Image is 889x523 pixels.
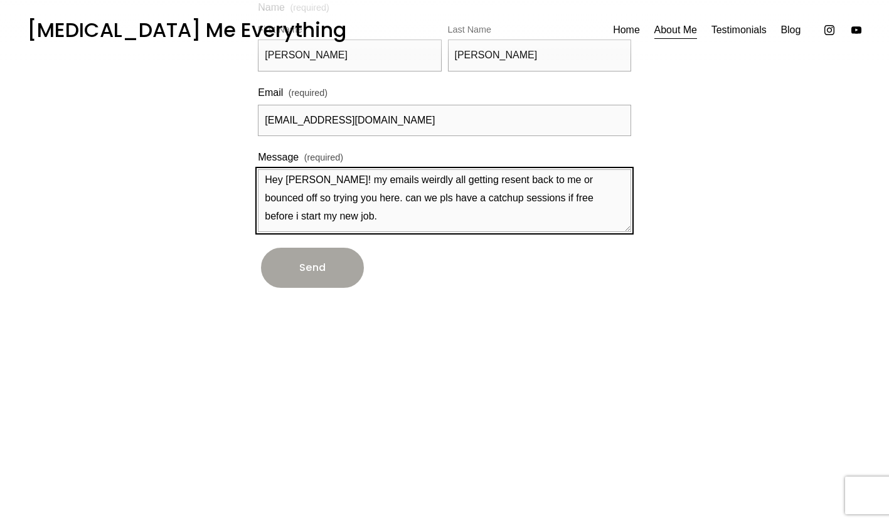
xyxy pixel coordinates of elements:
a: Instagram [823,24,836,36]
button: SendSend [258,245,367,290]
span: Email [258,84,283,102]
span: Send [299,260,326,275]
span: (required) [304,150,343,166]
span: Message [258,149,299,167]
a: About Me [654,20,697,40]
a: Home [613,20,640,40]
a: [MEDICAL_DATA] Me Everything [27,16,346,44]
a: YouTube [850,24,863,36]
a: Testimonials [711,20,767,40]
span: (required) [289,85,327,102]
a: Blog [780,20,801,40]
textarea: Hey [PERSON_NAME]! my emails weirdly all getting resent back to me or bounced off so trying you h... [258,169,631,232]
